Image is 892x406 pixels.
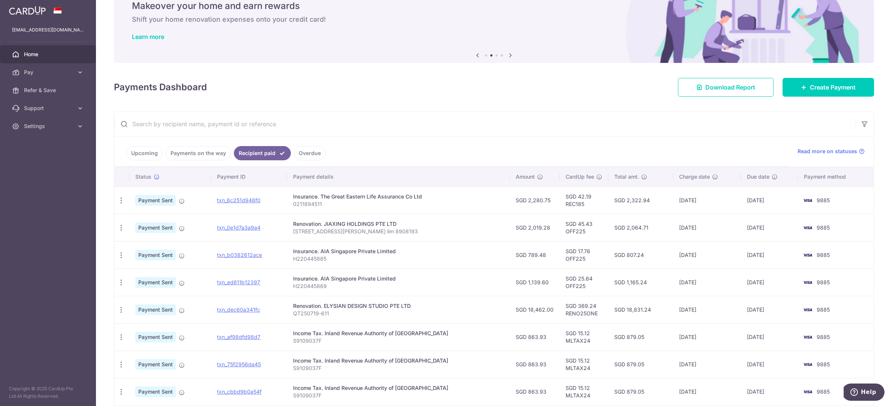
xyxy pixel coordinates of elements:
div: Income Tax. Inland Revenue Authority of [GEOGRAPHIC_DATA] [293,384,504,392]
td: [DATE] [673,378,741,405]
td: SGD 863.93 [510,351,560,378]
a: txn_dec60a341fc [217,306,260,313]
span: Payment Sent [135,304,176,315]
a: txn_75f2956da45 [217,361,261,367]
td: SGD 2,064.71 [608,214,673,241]
img: Bank Card [800,360,815,369]
span: Amount [516,173,535,181]
td: [DATE] [741,296,798,323]
td: SGD 2,019.28 [510,214,560,241]
span: Read more on statuses [798,148,857,155]
td: SGD 18,831.24 [608,296,673,323]
td: SGD 15.12 MLTAX24 [560,378,608,405]
td: SGD 2,322.94 [608,187,673,214]
span: 9885 [817,197,830,203]
img: Bank Card [800,387,815,396]
td: SGD 15.12 MLTAX24 [560,351,608,378]
a: Upcoming [126,146,163,160]
span: Payment Sent [135,222,176,233]
h6: Shift your home renovation expenses onto your credit card! [132,15,856,24]
div: Insurance. AIA Singapore Private Limited [293,248,504,255]
span: Payment Sent [135,332,176,342]
h4: Payments Dashboard [114,81,207,94]
span: Support [24,104,73,112]
span: Total amt. [614,173,639,181]
td: SGD 18,462.00 [510,296,560,323]
td: [DATE] [741,323,798,351]
a: Overdue [294,146,326,160]
span: Payment Sent [135,195,176,206]
td: [DATE] [673,241,741,269]
td: SGD 863.93 [510,323,560,351]
iframe: Opens a widget where you can find more information [844,384,885,402]
span: 9885 [817,361,830,367]
a: txn_6c251d946f0 [217,197,260,203]
span: Payment Sent [135,250,176,260]
a: Recipient paid [234,146,291,160]
div: Income Tax. Inland Revenue Authority of [GEOGRAPHIC_DATA] [293,357,504,364]
p: S9109037F [293,392,504,399]
span: 9885 [817,252,830,258]
span: 9885 [817,306,830,313]
p: QT250719-611 [293,310,504,317]
td: SGD 789.48 [510,241,560,269]
td: SGD 1,139.60 [510,269,560,296]
div: Insurance. AIA Singapore Private Limited [293,275,504,282]
td: [DATE] [741,269,798,296]
td: [DATE] [673,214,741,241]
p: H220445885 [293,255,504,263]
td: SGD 17.76 OFF225 [560,241,608,269]
a: Read more on statuses [798,148,865,155]
p: S9109037F [293,364,504,372]
span: 9885 [817,388,830,395]
img: Bank Card [800,196,815,205]
a: Download Report [678,78,774,97]
td: [DATE] [673,187,741,214]
p: [STREET_ADDRESS][PERSON_NAME] lim 8908193 [293,228,504,235]
span: Home [24,51,73,58]
td: SGD 42.19 REC185 [560,187,608,214]
span: Create Payment [810,83,856,92]
td: SGD 1,165.24 [608,269,673,296]
span: Pay [24,69,73,76]
div: Renovation. JIAXING HOLDINGS PTE LTD [293,220,504,228]
img: Bank Card [800,278,815,287]
p: [EMAIL_ADDRESS][DOMAIN_NAME] [12,26,84,34]
div: Renovation. ELYSIAN DESIGN STUDIO PTE LTD [293,302,504,310]
span: CardUp fee [566,173,594,181]
img: Bank Card [800,333,815,342]
span: Due date [747,173,769,181]
td: [DATE] [741,214,798,241]
input: Search by recipient name, payment id or reference [114,112,856,136]
td: SGD 879.05 [608,351,673,378]
span: 9885 [817,279,830,285]
p: 0211894511 [293,200,504,208]
td: [DATE] [673,351,741,378]
td: [DATE] [741,241,798,269]
div: Insurance. The Great Eastern Life Assurance Co Ltd [293,193,504,200]
td: [DATE] [673,296,741,323]
img: CardUp [9,6,46,15]
a: txn_ed811b12397 [217,279,260,285]
th: Payment details [287,167,510,187]
span: 9885 [817,224,830,231]
img: Bank Card [800,223,815,232]
span: Charge date [679,173,710,181]
img: Bank Card [800,305,815,314]
th: Payment ID [211,167,287,187]
a: Payments on the way [166,146,231,160]
td: SGD 25.64 OFF225 [560,269,608,296]
span: Refer & Save [24,87,73,94]
td: [DATE] [741,378,798,405]
a: txn_af98dfd98d7 [217,334,260,340]
span: 9885 [817,334,830,340]
a: txn_0e1d7a3a9a4 [217,224,260,231]
div: Income Tax. Inland Revenue Authority of [GEOGRAPHIC_DATA] [293,330,504,337]
a: Learn more [132,33,164,40]
span: Payment Sent [135,359,176,370]
td: SGD 807.24 [608,241,673,269]
td: [DATE] [741,351,798,378]
td: SGD 879.05 [608,378,673,405]
a: txn_cbbd9b0a54f [217,388,262,395]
